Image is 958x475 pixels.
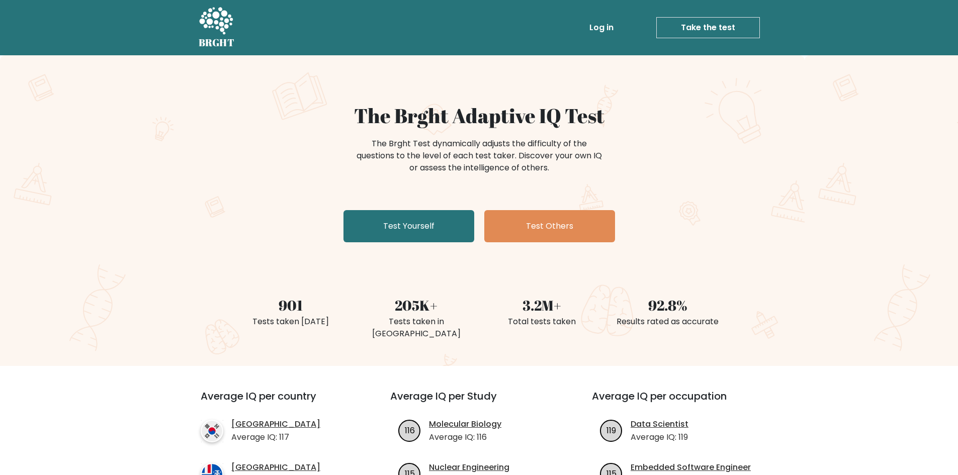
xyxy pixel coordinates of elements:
[611,316,725,328] div: Results rated as accurate
[631,418,688,430] a: Data Scientist
[656,17,760,38] a: Take the test
[231,431,320,443] p: Average IQ: 117
[199,37,235,49] h5: BRGHT
[360,295,473,316] div: 205K+
[429,461,509,473] a: Nuclear Engineering
[429,418,501,430] a: Molecular Biology
[354,138,605,174] div: The Brght Test dynamically adjusts the difficulty of the questions to the level of each test take...
[484,210,615,242] a: Test Others
[485,295,599,316] div: 3.2M+
[201,390,354,414] h3: Average IQ per country
[234,104,725,128] h1: The Brght Adaptive IQ Test
[606,424,616,436] text: 119
[201,420,223,442] img: country
[405,424,415,436] text: 116
[199,4,235,51] a: BRGHT
[343,210,474,242] a: Test Yourself
[360,316,473,340] div: Tests taken in [GEOGRAPHIC_DATA]
[231,461,320,473] a: [GEOGRAPHIC_DATA]
[585,18,618,38] a: Log in
[485,316,599,328] div: Total tests taken
[631,461,751,473] a: Embedded Software Engineer
[234,295,347,316] div: 901
[429,431,501,443] p: Average IQ: 116
[592,390,769,414] h3: Average IQ per occupation
[390,390,568,414] h3: Average IQ per Study
[234,316,347,328] div: Tests taken [DATE]
[611,295,725,316] div: 92.8%
[631,431,688,443] p: Average IQ: 119
[231,418,320,430] a: [GEOGRAPHIC_DATA]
